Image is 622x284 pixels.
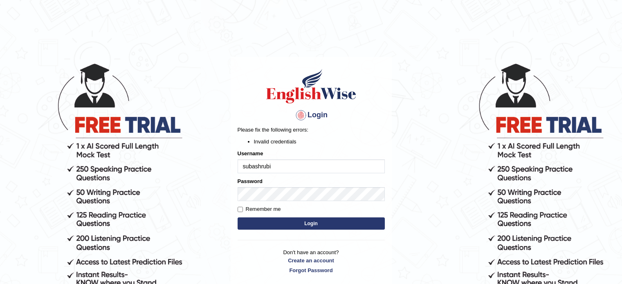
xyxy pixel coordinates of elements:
h4: Login [238,109,385,122]
label: Remember me [238,205,281,213]
label: Password [238,177,263,185]
a: Create an account [238,257,385,264]
p: Don't have an account? [238,248,385,274]
input: Remember me [238,207,243,212]
label: Username [238,150,263,157]
li: Invalid credentials [254,138,385,145]
button: Login [238,217,385,230]
p: Please fix the following errors: [238,126,385,134]
a: Forgot Password [238,266,385,274]
img: Logo of English Wise sign in for intelligent practice with AI [265,68,358,105]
